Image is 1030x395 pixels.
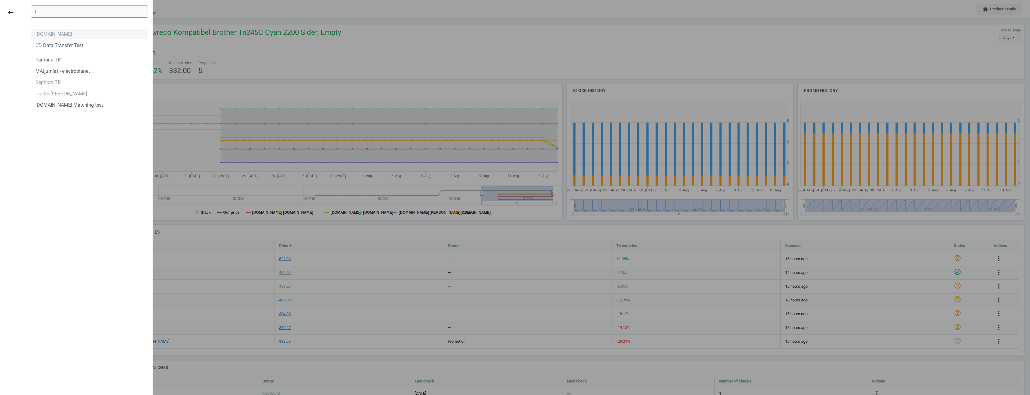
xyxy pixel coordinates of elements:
div: CD Data Transfer Test [35,42,83,49]
div: Trader [PERSON_NAME] [35,90,87,97]
button: Close [136,9,145,14]
div: [DOMAIN_NAME] [35,31,72,38]
div: Sephora TR [35,79,61,86]
div: Farmina TR [35,57,61,63]
i: keyboard_backspace [7,9,14,16]
div: MA(jumia) - electroplanet [35,68,90,75]
input: Search campaign [31,6,148,18]
div: [DOMAIN_NAME] Matching test [35,102,103,109]
button: keyboard_backspace [4,6,18,20]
